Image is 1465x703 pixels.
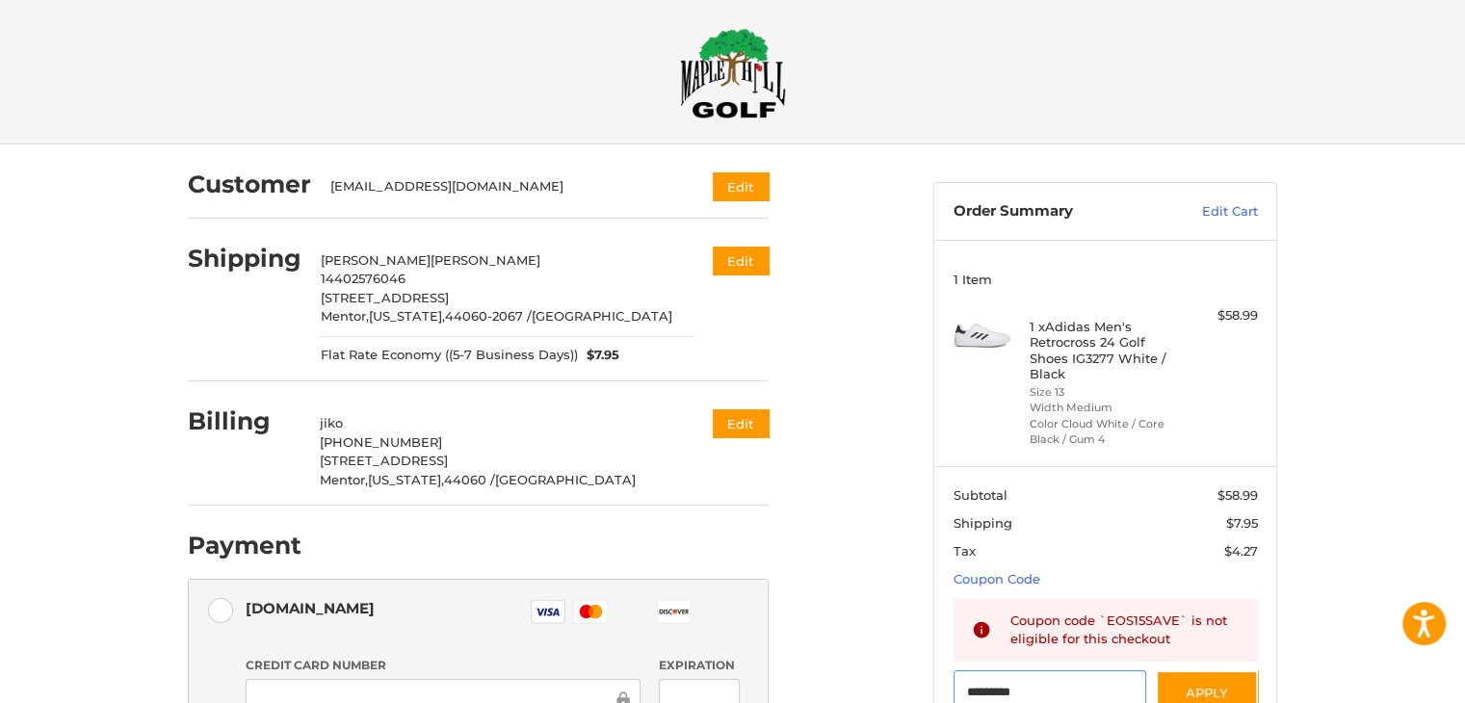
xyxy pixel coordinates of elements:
span: [PERSON_NAME] [431,252,540,268]
h2: Customer [188,169,311,199]
h3: Order Summary [954,202,1161,221]
span: [GEOGRAPHIC_DATA] [495,472,636,487]
label: Credit Card Number [246,657,641,674]
h4: 1 x Adidas Men's Retrocross 24 Golf Shoes IG3277 White / Black [1030,319,1177,381]
button: Edit [713,172,769,200]
span: $4.27 [1224,543,1258,559]
h2: Billing [188,406,301,436]
span: $7.95 [1226,515,1258,531]
span: [US_STATE], [368,472,444,487]
li: Size 13 [1030,384,1177,401]
h2: Payment [188,531,301,560]
span: Tax [954,543,976,559]
span: ko [327,415,343,430]
span: ji [320,415,327,430]
span: [STREET_ADDRESS] [320,453,448,468]
span: Mentor, [321,308,369,324]
div: $58.99 [1182,306,1258,325]
li: Color Cloud White / Core Black / Gum 4 [1030,416,1177,448]
span: [STREET_ADDRESS] [321,290,449,305]
span: 44060 / [444,472,495,487]
span: [GEOGRAPHIC_DATA] [532,308,672,324]
span: Flat Rate Economy ((5-7 Business Days)) [321,346,578,365]
div: [EMAIL_ADDRESS][DOMAIN_NAME] [330,177,676,196]
h2: Shipping [188,244,301,273]
span: 14402576046 [321,271,405,286]
a: Edit Cart [1161,202,1258,221]
span: [US_STATE], [369,308,445,324]
div: Coupon code `EOS15SAVE` is not eligible for this checkout [1010,612,1240,649]
span: Shipping [954,515,1012,531]
span: Mentor, [320,472,368,487]
span: [PERSON_NAME] [321,252,431,268]
span: [PHONE_NUMBER] [320,434,442,450]
span: Subtotal [954,487,1007,503]
button: Edit [713,247,769,274]
img: Maple Hill Golf [680,28,786,118]
label: Expiration [659,657,739,674]
button: Edit [713,409,769,437]
span: $58.99 [1217,487,1258,503]
span: 44060-2067 / [445,308,532,324]
div: [DOMAIN_NAME] [246,592,375,624]
span: $7.95 [578,346,620,365]
h3: 1 Item [954,272,1258,287]
li: Width Medium [1030,400,1177,416]
a: Coupon Code [954,571,1040,586]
